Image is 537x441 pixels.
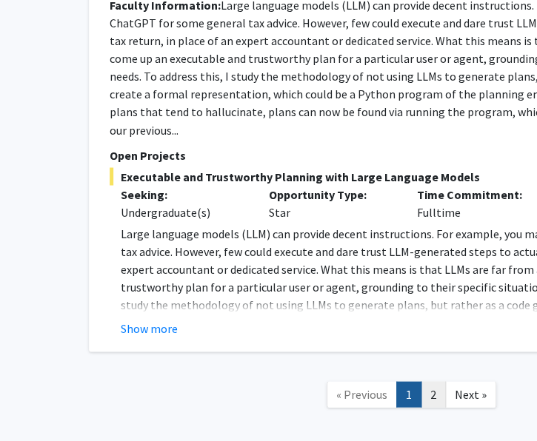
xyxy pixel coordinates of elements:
a: Previous Page [327,381,397,407]
span: « Previous [336,386,387,401]
button: Show more [121,319,178,337]
a: 1 [396,381,421,407]
a: Next [445,381,496,407]
iframe: Chat [11,374,63,430]
a: 2 [421,381,446,407]
p: Seeking: [121,185,247,203]
div: Star [258,185,406,220]
p: Opportunity Type: [269,185,395,203]
span: Next » [455,386,487,401]
div: Undergraduate(s) [121,203,247,220]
